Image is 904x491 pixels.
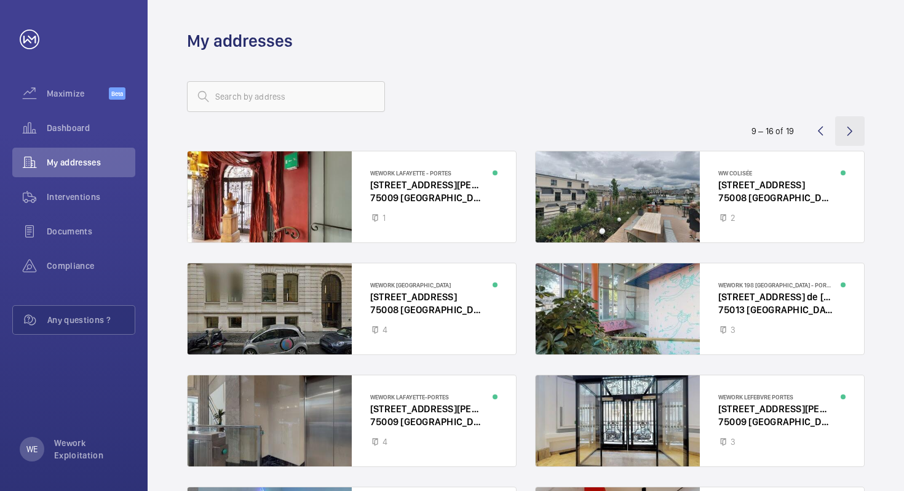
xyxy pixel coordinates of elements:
[47,156,135,169] span: My addresses
[54,437,128,461] p: Wework Exploitation
[47,225,135,238] span: Documents
[751,125,794,137] div: 9 – 16 of 19
[47,191,135,203] span: Interventions
[47,122,135,134] span: Dashboard
[47,260,135,272] span: Compliance
[47,314,135,326] span: Any questions ?
[187,30,293,52] h1: My addresses
[187,81,385,112] input: Search by address
[109,87,125,100] span: Beta
[26,443,38,455] p: WE
[47,87,109,100] span: Maximize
